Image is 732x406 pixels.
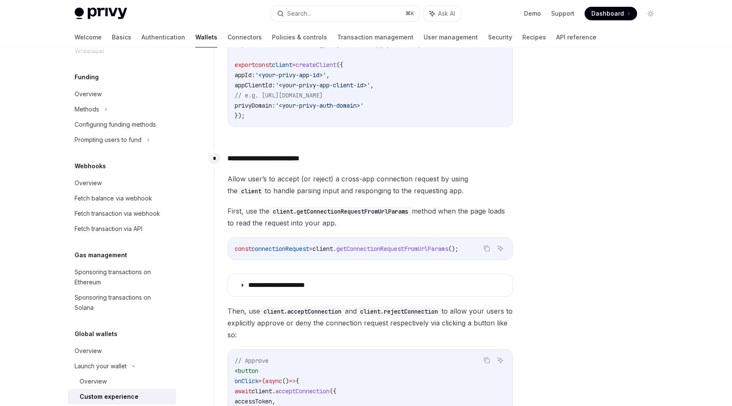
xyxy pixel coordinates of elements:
[556,27,596,47] a: API reference
[326,71,330,79] span: ,
[75,329,117,339] h5: Global wallets
[235,245,252,253] span: const
[75,104,99,114] div: Methods
[235,61,255,69] span: export
[235,71,255,79] span: appId:
[75,209,160,219] div: Fetch transaction via webhook
[269,207,412,216] code: client.getConnectionRequestFromUrlParams
[271,6,419,21] button: Search...⌘K
[227,173,513,197] span: Allow user’s to accept (or reject) a cross-app connection request by using the to handle parsing ...
[68,374,176,389] a: Overview
[227,305,513,341] span: Then, use and to allow your users to explicitly approve or deny the connection request respective...
[68,343,176,359] a: Overview
[68,389,176,404] a: Custom experience
[235,112,245,120] span: });
[524,9,541,18] a: Demo
[644,7,657,20] button: Toggle dark mode
[275,102,363,109] span: '<your-privy-auth-domain>'
[448,245,458,253] span: ();
[333,245,336,253] span: .
[551,9,574,18] a: Support
[424,27,478,47] a: User management
[238,186,265,196] code: client
[313,245,333,253] span: client
[481,243,492,254] button: Copy the contents from the code block
[141,27,185,47] a: Authentication
[438,9,455,18] span: Ask AI
[495,243,506,254] button: Ask AI
[235,357,269,364] span: // Approve
[252,387,272,395] span: client
[75,292,171,313] div: Sponsoring transactions on Solana
[68,117,176,132] a: Configuring funding methods
[112,27,131,47] a: Basics
[405,10,414,17] span: ⌘ K
[75,120,156,130] div: Configuring funding methods
[75,161,106,171] h5: Webhooks
[481,355,492,366] button: Copy the contents from the code block
[260,307,345,316] code: client.acceptConnection
[591,9,624,18] span: Dashboard
[75,27,102,47] a: Welcome
[488,27,512,47] a: Security
[255,61,272,69] span: const
[255,71,326,79] span: '<your-privy-app-id>'
[296,61,336,69] span: createClient
[75,267,171,287] div: Sponsoring transactions on Ethereum
[68,206,176,221] a: Fetch transaction via webhook
[68,175,176,191] a: Overview
[282,377,289,385] span: ()
[272,27,327,47] a: Policies & controls
[235,102,275,109] span: privyDomain:
[75,361,127,371] div: Launch your wallet
[272,61,292,69] span: client
[68,264,176,290] a: Sponsoring transactions on Ethereum
[195,27,217,47] a: Wallets
[289,377,296,385] span: =>
[336,61,343,69] span: ({
[370,81,374,89] span: ,
[227,205,513,229] span: First, use the method when the page loads to read the request into your app.
[296,377,299,385] span: {
[330,387,336,395] span: ({
[75,250,127,260] h5: Gas management
[75,72,99,82] h5: Funding
[235,387,252,395] span: await
[272,398,275,405] span: ,
[337,27,413,47] a: Transaction management
[75,89,102,99] div: Overview
[238,367,258,375] span: button
[522,27,546,47] a: Recipes
[275,81,370,89] span: '<your-privy-app-client-id>'
[235,377,258,385] span: onClick
[68,290,176,315] a: Sponsoring transactions on Solana
[75,224,142,234] div: Fetch transaction via API
[292,61,296,69] span: =
[287,8,311,19] div: Search...
[585,7,637,20] a: Dashboard
[235,81,275,89] span: appClientId:
[75,178,102,188] div: Overview
[75,193,152,203] div: Fetch balance via webhook
[235,398,272,405] span: accessToken
[275,387,330,395] span: acceptConnection
[75,346,102,356] div: Overview
[252,245,309,253] span: connectionRequest
[75,135,141,145] div: Prompting users to fund
[262,377,282,385] span: {async
[357,307,441,316] code: client.rejectConnection
[68,86,176,102] a: Overview
[235,92,323,99] span: // e.g. [URL][DOMAIN_NAME]
[75,8,127,19] img: light logo
[258,377,262,385] span: =
[227,27,262,47] a: Connectors
[80,392,139,402] div: Custom experience
[309,245,313,253] span: =
[68,191,176,206] a: Fetch balance via webhook
[272,387,275,395] span: .
[495,355,506,366] button: Ask AI
[336,245,448,253] span: getConnectionRequestFromUrlParams
[235,367,238,375] span: <
[424,6,461,21] button: Ask AI
[80,376,107,387] div: Overview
